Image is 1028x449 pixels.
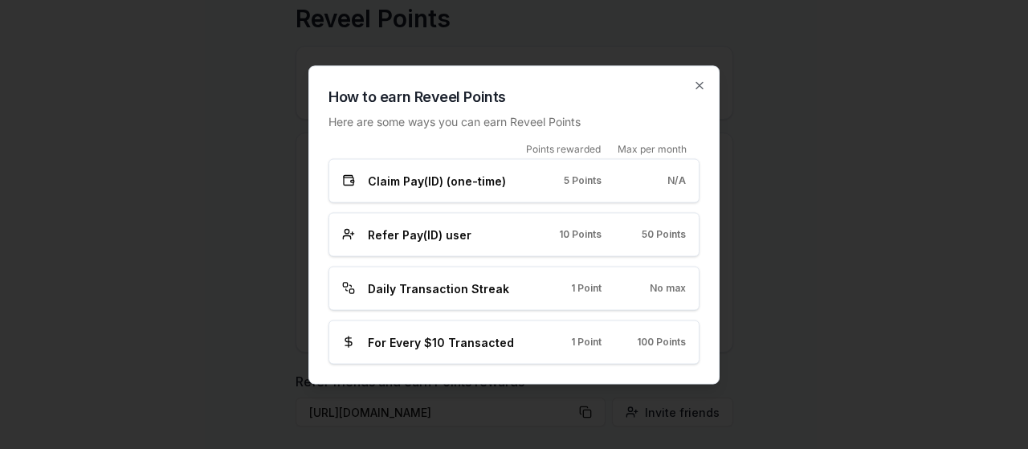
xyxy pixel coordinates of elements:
span: Max per month [618,142,687,155]
span: Refer Pay(ID) user [368,226,471,243]
h2: How to earn Reveel Points [328,85,700,108]
p: Here are some ways you can earn Reveel Points [328,112,700,129]
span: No max [650,282,686,295]
span: Daily Transaction Streak [368,280,509,296]
span: 100 Points [637,336,686,349]
span: For Every $10 Transacted [368,333,514,350]
span: 50 Points [642,228,686,241]
span: Claim Pay(ID) (one-time) [368,172,506,189]
span: 1 Point [571,282,602,295]
span: 10 Points [559,228,602,241]
span: 1 Point [571,336,602,349]
span: 5 Points [564,174,602,187]
span: N/A [667,174,686,187]
span: Points rewarded [526,142,601,155]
